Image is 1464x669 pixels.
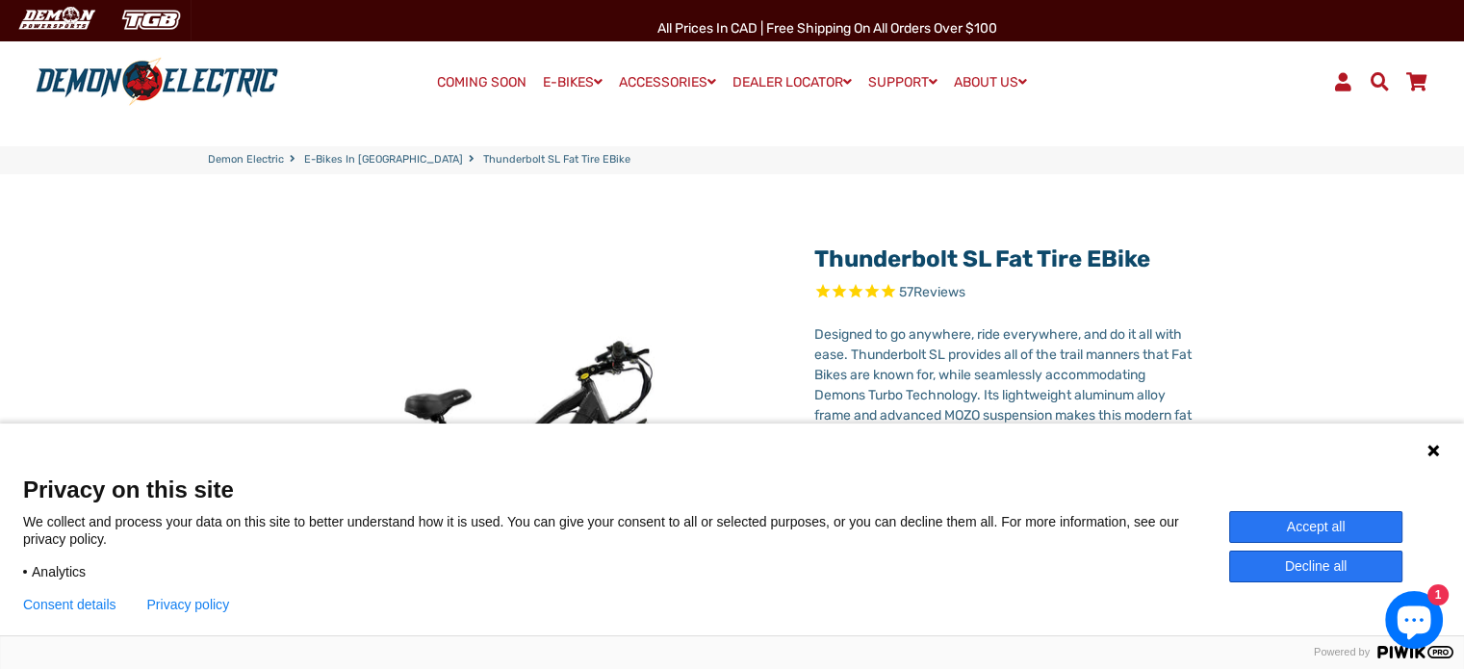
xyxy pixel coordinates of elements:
[861,68,944,96] a: SUPPORT
[536,68,609,96] a: E-BIKES
[947,68,1034,96] a: ABOUT US
[23,513,1229,548] p: We collect and process your data on this site to better understand how it is used. You can give y...
[32,563,86,580] span: Analytics
[814,282,1198,304] span: Rated 4.9 out of 5 stars 57 reviews
[29,57,285,107] img: Demon Electric logo
[899,285,965,301] span: 57 reviews
[814,326,1192,504] span: Designed to go anywhere, ride everywhere, and do it all with ease. Thunderbolt SL provides all of...
[147,597,230,612] a: Privacy policy
[913,285,965,301] span: Reviews
[1306,646,1377,658] span: Powered by
[814,245,1150,272] a: Thunderbolt SL Fat Tire eBike
[304,152,463,168] a: E-Bikes in [GEOGRAPHIC_DATA]
[10,4,102,36] img: Demon Electric
[726,68,859,96] a: DEALER LOCATOR
[657,20,997,37] span: All Prices in CAD | Free shipping on all orders over $100
[1229,551,1402,582] button: Decline all
[430,69,533,96] a: COMING SOON
[483,152,630,168] span: Thunderbolt SL Fat Tire eBike
[208,152,284,168] a: Demon Electric
[112,4,191,36] img: TGB Canada
[23,476,1441,503] span: Privacy on this site
[23,597,116,612] button: Consent details
[1229,511,1402,543] button: Accept all
[1379,591,1449,654] inbox-online-store-chat: Shopify online store chat
[612,68,723,96] a: ACCESSORIES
